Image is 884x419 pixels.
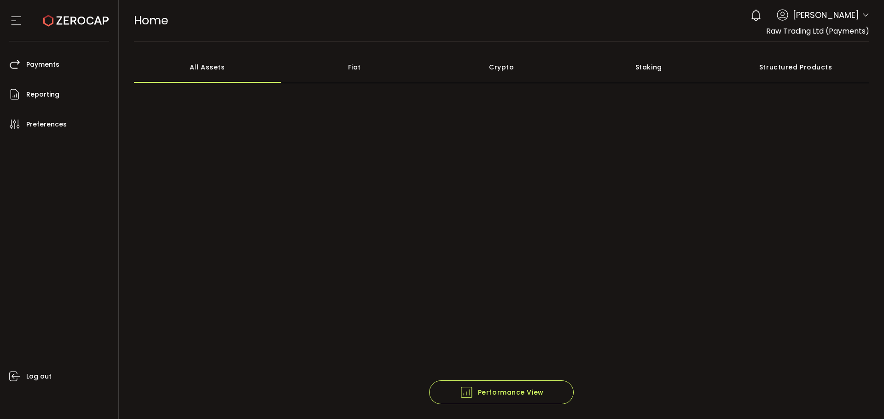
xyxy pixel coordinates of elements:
div: All Assets [134,51,281,83]
span: Reporting [26,88,59,101]
button: Performance View [429,380,574,404]
span: Performance View [459,385,544,399]
div: Crypto [428,51,576,83]
span: Preferences [26,118,67,131]
iframe: Chat Widget [838,375,884,419]
span: [PERSON_NAME] [793,9,859,21]
span: Log out [26,370,52,383]
div: Fiat [281,51,428,83]
span: Home [134,12,168,29]
div: Structured Products [722,51,870,83]
span: Raw Trading Ltd (Payments) [766,26,869,36]
div: Staking [575,51,722,83]
span: Payments [26,58,59,71]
